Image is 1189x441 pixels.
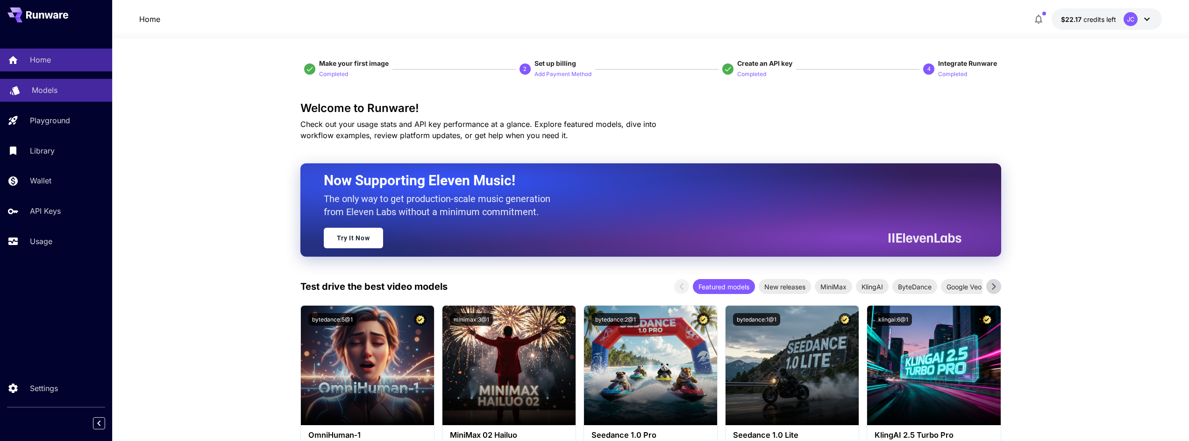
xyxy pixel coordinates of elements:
[534,68,591,79] button: Add Payment Method
[300,102,1001,115] h3: Welcome to Runware!
[442,306,576,425] img: alt
[815,282,852,292] span: MiniMax
[875,431,993,440] h3: KlingAI 2.5 Turbo Pro
[759,282,811,292] span: New releases
[867,306,1000,425] img: alt
[555,313,568,326] button: Certified Model – Vetted for best performance and includes a commercial license.
[1061,15,1083,23] span: $22.17
[414,313,427,326] button: Certified Model – Vetted for best performance and includes a commercial license.
[30,54,51,65] p: Home
[892,279,937,294] div: ByteDance
[938,59,997,67] span: Integrate Runware
[737,70,766,79] p: Completed
[856,282,889,292] span: KlingAI
[693,279,755,294] div: Featured models
[308,313,356,326] button: bytedance:5@1
[815,279,852,294] div: MiniMax
[875,313,912,326] button: klingai:6@1
[450,313,493,326] button: minimax:3@1
[534,70,591,79] p: Add Payment Method
[839,313,851,326] button: Certified Model – Vetted for best performance and includes a commercial license.
[856,279,889,294] div: KlingAI
[693,282,755,292] span: Featured models
[733,313,780,326] button: bytedance:1@1
[32,84,57,96] p: Models
[30,145,55,156] p: Library
[30,383,58,394] p: Settings
[941,279,987,294] div: Google Veo
[733,431,851,440] h3: Seedance 1.0 Lite
[1124,12,1138,26] div: JC
[523,65,527,73] p: 2
[927,65,931,73] p: 4
[308,431,427,440] h3: OmniHuman‑1
[737,59,792,67] span: Create an API key
[30,175,51,186] p: Wallet
[324,192,557,218] p: The only way to get production-scale music generation from Eleven Labs without a minimum commitment.
[139,14,160,25] nav: breadcrumb
[1061,14,1116,24] div: $22.16979
[301,306,434,425] img: alt
[100,415,112,432] div: Collapse sidebar
[938,68,967,79] button: Completed
[319,59,389,67] span: Make your first image
[1083,15,1116,23] span: credits left
[1052,8,1162,30] button: $22.16979JC
[324,172,954,189] h2: Now Supporting Eleven Music!
[30,236,52,247] p: Usage
[892,282,937,292] span: ByteDance
[981,313,993,326] button: Certified Model – Vetted for best performance and includes a commercial license.
[139,14,160,25] a: Home
[300,280,448,294] p: Test drive the best video models
[941,282,987,292] span: Google Veo
[300,119,656,140] span: Check out your usage stats and API key performance at a glance. Explore featured models, dive int...
[584,306,717,425] img: alt
[591,431,710,440] h3: Seedance 1.0 Pro
[319,68,348,79] button: Completed
[697,313,710,326] button: Certified Model – Vetted for best performance and includes a commercial license.
[737,68,766,79] button: Completed
[30,205,61,217] p: API Keys
[30,115,70,126] p: Playground
[759,279,811,294] div: New releases
[591,313,640,326] button: bytedance:2@1
[450,431,568,440] h3: MiniMax 02 Hailuo
[726,306,859,425] img: alt
[324,228,383,248] a: Try It Now
[93,417,105,429] button: Collapse sidebar
[319,70,348,79] p: Completed
[938,70,967,79] p: Completed
[534,59,576,67] span: Set up billing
